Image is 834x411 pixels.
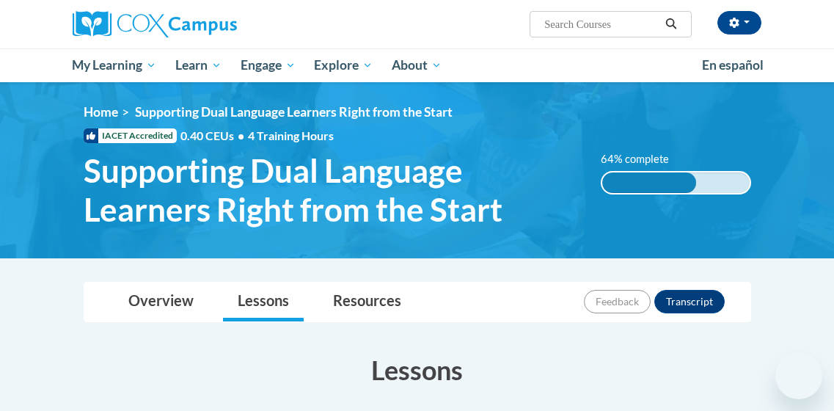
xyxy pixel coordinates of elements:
button: Search [660,15,682,33]
span: • [238,128,244,142]
a: Engage [231,48,305,82]
span: Explore [314,57,373,74]
input: Search Courses [543,15,660,33]
div: Main menu [62,48,773,82]
a: About [382,48,451,82]
span: Supporting Dual Language Learners Right from the Start [135,104,453,120]
button: Feedback [584,290,651,313]
span: IACET Accredited [84,128,177,143]
iframe: Button to launch messaging window [775,352,822,399]
span: Supporting Dual Language Learners Right from the Start [84,151,579,229]
button: Transcript [654,290,725,313]
span: 4 Training Hours [248,128,334,142]
a: En español [692,50,773,81]
a: My Learning [63,48,167,82]
span: My Learning [72,57,156,74]
a: Lessons [223,283,304,321]
span: Learn [175,57,222,74]
span: En español [702,57,764,73]
span: Engage [241,57,296,74]
span: 0.40 CEUs [180,128,248,144]
a: Explore [304,48,382,82]
label: 64% complete [601,151,685,167]
button: Account Settings [717,11,761,34]
a: Overview [114,283,208,321]
a: Cox Campus [73,11,288,37]
a: Resources [318,283,416,321]
h3: Lessons [84,352,751,388]
img: Cox Campus [73,11,237,37]
a: Learn [166,48,231,82]
a: Home [84,104,118,120]
span: About [392,57,442,74]
div: 64% complete [602,172,697,193]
